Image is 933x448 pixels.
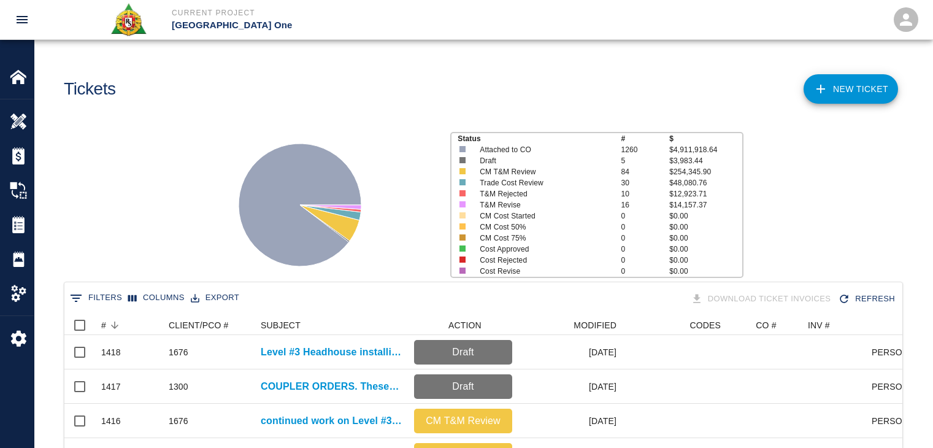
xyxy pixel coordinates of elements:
div: SUBJECT [255,315,408,335]
a: NEW TICKET [804,74,898,104]
button: Show filters [67,288,125,308]
p: Draft [480,155,607,166]
div: ACTION [448,315,482,335]
div: INV # [808,315,830,335]
p: Draft [419,379,507,394]
button: Export [188,288,242,307]
p: CM Cost 50% [480,222,607,233]
button: Refresh [835,288,900,310]
button: Sort [106,317,123,334]
a: continued work on Level #3 Headhouse installing Styrofoam underneath [PERSON_NAME] duct. [261,414,402,428]
button: Select columns [125,288,188,307]
iframe: Chat Widget [872,389,933,448]
p: $0.00 [669,266,742,277]
div: MODIFIED [518,315,623,335]
p: 0 [621,210,669,222]
div: 1676 [169,346,188,358]
p: 0 [621,244,669,255]
p: Status [458,133,621,144]
div: ACTION [408,315,518,335]
p: 0 [621,222,669,233]
div: [DATE] [518,404,623,438]
p: Trade Cost Review [480,177,607,188]
p: [GEOGRAPHIC_DATA] One [172,18,533,33]
p: CM Cost Started [480,210,607,222]
div: CLIENT/PCO # [163,315,255,335]
p: T&M Revise [480,199,607,210]
div: CO # [756,315,776,335]
p: # [621,133,669,144]
p: $4,911,918.64 [669,144,742,155]
p: CM T&M Review [419,414,507,428]
p: $0.00 [669,244,742,255]
button: open drawer [7,5,37,34]
p: $254,345.90 [669,166,742,177]
div: # [95,315,163,335]
p: $14,157.37 [669,199,742,210]
div: 1676 [169,415,188,427]
div: [DATE] [518,335,623,369]
p: $0.00 [669,255,742,266]
div: [DATE] [518,369,623,404]
p: Current Project [172,7,533,18]
p: $ [669,133,742,144]
div: CODES [689,315,721,335]
p: CM Cost 75% [480,233,607,244]
p: $0.00 [669,233,742,244]
div: 1416 [101,415,121,427]
a: Level #3 Headhouse installing Styrofoam underneath [PERSON_NAME] duct. [261,345,402,360]
div: 1418 [101,346,121,358]
p: 0 [621,266,669,277]
p: 0 [621,255,669,266]
p: T&M Rejected [480,188,607,199]
p: Cost Approved [480,244,607,255]
p: 0 [621,233,669,244]
p: 10 [621,188,669,199]
p: $3,983.44 [669,155,742,166]
p: 5 [621,155,669,166]
p: Cost Revise [480,266,607,277]
a: COUPLER ORDERS. These are for: Sharkfin L3 VIP doghouse infill Stair chopout infills East pier EL... [261,379,402,394]
p: $12,923.71 [669,188,742,199]
p: $0.00 [669,222,742,233]
p: Cost Rejected [480,255,607,266]
div: INV # [802,315,872,335]
p: CM T&M Review [480,166,607,177]
div: Refresh the list [835,288,900,310]
h1: Tickets [64,79,116,99]
div: MODIFIED [574,315,616,335]
div: 1300 [169,380,188,393]
p: $48,080.76 [669,177,742,188]
div: SUBJECT [261,315,301,335]
div: # [101,315,106,335]
p: 1260 [621,144,669,155]
p: Attached to CO [480,144,607,155]
div: 1417 [101,380,121,393]
p: Draft [419,345,507,360]
div: CODES [623,315,727,335]
p: 84 [621,166,669,177]
p: 16 [621,199,669,210]
img: Roger & Sons Concrete [110,2,147,37]
div: Tickets download in groups of 15 [688,288,836,310]
div: CLIENT/PCO # [169,315,229,335]
p: 30 [621,177,669,188]
div: CO # [727,315,802,335]
p: $0.00 [669,210,742,222]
